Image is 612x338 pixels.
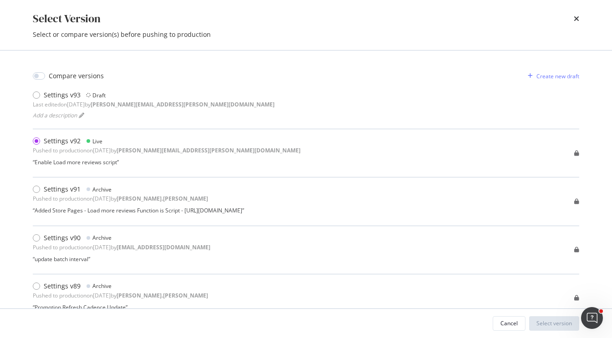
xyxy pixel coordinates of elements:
[92,282,112,290] div: Archive
[92,234,112,242] div: Archive
[493,316,525,331] button: Cancel
[33,30,579,39] div: Select or compare version(s) before pushing to production
[44,91,81,100] div: Settings v93
[92,91,106,99] div: Draft
[33,255,210,263] div: “ update batch interval ”
[33,195,208,202] div: Pushed to production on [DATE] by
[500,319,518,327] div: Cancel
[44,233,81,242] div: Settings v90
[33,207,244,214] div: “ Added Store Pages - Load more reviews Function is Script - [URL][DOMAIN_NAME] ”
[44,136,81,146] div: Settings v92
[92,186,112,193] div: Archive
[33,158,301,166] div: “ Enable Load more reviews script ”
[581,307,603,329] iframe: Intercom live chat
[117,195,208,202] b: [PERSON_NAME].[PERSON_NAME]
[33,292,208,299] div: Pushed to production on [DATE] by
[117,146,301,154] b: [PERSON_NAME][EMAIL_ADDRESS][PERSON_NAME][DOMAIN_NAME]
[44,185,81,194] div: Settings v91
[91,101,275,108] b: [PERSON_NAME][EMAIL_ADDRESS][PERSON_NAME][DOMAIN_NAME]
[536,319,572,327] div: Select version
[44,282,81,291] div: Settings v89
[529,316,579,331] button: Select version
[33,303,208,311] div: “ Promotion Refresh Cadence Update ”
[33,146,301,154] div: Pushed to production on [DATE] by
[536,72,579,80] div: Create new draft
[49,71,104,81] div: Compare versions
[524,69,579,83] button: Create new draft
[33,101,275,108] div: Last edited on [DATE] by
[33,243,210,251] div: Pushed to production on [DATE] by
[33,111,77,119] span: Add a description
[117,243,210,251] b: [EMAIL_ADDRESS][DOMAIN_NAME]
[574,11,579,26] div: times
[92,137,102,145] div: Live
[33,11,101,26] div: Select Version
[117,292,208,299] b: [PERSON_NAME].[PERSON_NAME]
